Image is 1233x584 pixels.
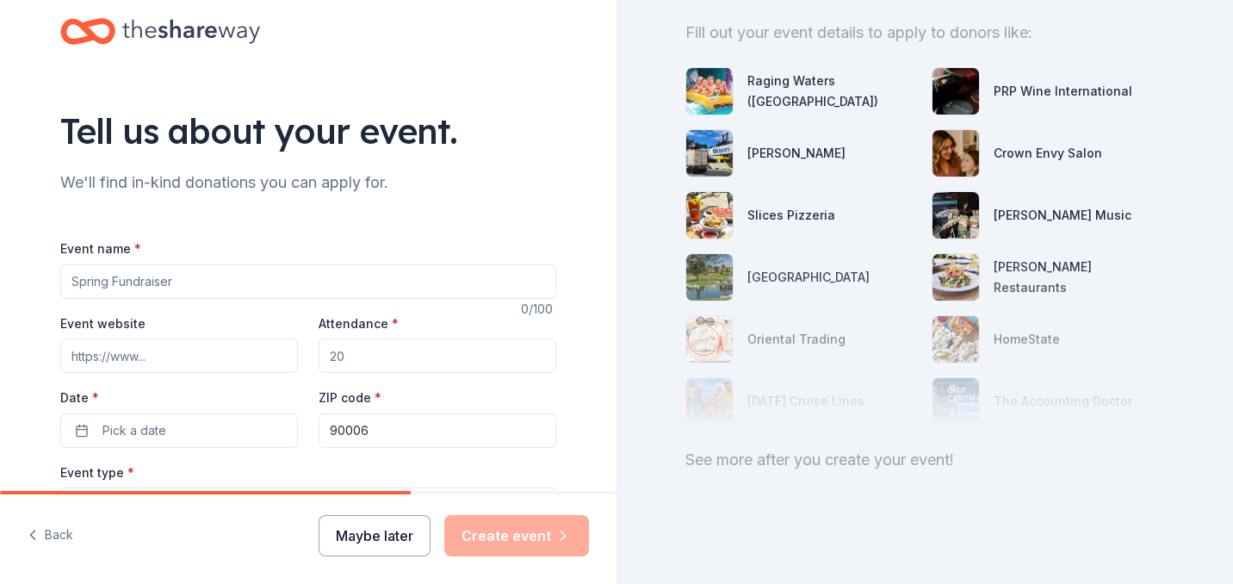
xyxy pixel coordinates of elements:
[60,488,556,524] button: Select
[747,71,918,112] div: Raging Waters ([GEOGRAPHIC_DATA])
[747,143,846,164] div: [PERSON_NAME]
[521,299,556,320] div: 0 /100
[747,205,835,226] div: Slices Pizzeria
[319,315,399,332] label: Attendance
[60,240,141,258] label: Event name
[932,192,979,239] img: photo for Alfred Music
[28,518,73,554] button: Back
[686,130,733,177] img: photo for Matson
[319,389,381,407] label: ZIP code
[102,420,166,441] span: Pick a date
[60,169,556,196] div: We'll find in-kind donations you can apply for.
[60,464,134,481] label: Event type
[60,413,298,448] button: Pick a date
[60,107,556,155] div: Tell us about your event.
[60,264,556,299] input: Spring Fundraiser
[994,81,1132,102] div: PRP Wine International
[60,315,146,332] label: Event website
[319,339,556,373] input: 20
[319,515,431,556] button: Maybe later
[686,68,733,115] img: photo for Raging Waters (Los Angeles)
[60,389,298,407] label: Date
[994,143,1102,164] div: Crown Envy Salon
[994,205,1131,226] div: [PERSON_NAME] Music
[60,339,298,373] input: https://www...
[686,192,733,239] img: photo for Slices Pizzeria
[932,68,979,115] img: photo for PRP Wine International
[319,413,556,448] input: 12345 (U.S. only)
[685,19,1164,47] div: Fill out your event details to apply to donors like:
[685,446,1164,474] div: See more after you create your event!
[932,130,979,177] img: photo for Crown Envy Salon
